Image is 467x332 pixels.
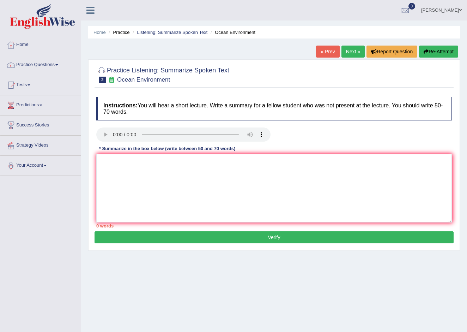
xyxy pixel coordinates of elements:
a: Next » [341,46,365,58]
h2: Practice Listening: Summarize Spoken Text [96,65,229,83]
div: 0 words [96,223,452,229]
a: Home [93,30,106,35]
li: Practice [107,29,129,36]
span: 0 [408,3,416,10]
a: Home [0,35,81,53]
a: « Prev [316,46,339,58]
h4: You will hear a short lecture. Write a summary for a fellow student who was not present at the le... [96,97,452,120]
li: Ocean Environment [209,29,255,36]
button: Report Question [366,46,417,58]
a: Predictions [0,95,81,113]
a: Strategy Videos [0,136,81,153]
a: Tests [0,75,81,93]
button: Verify [95,231,454,243]
a: Listening: Summarize Spoken Text [137,30,207,35]
div: * Summarize in the box below (write between 50 and 70 words) [96,145,238,152]
a: Your Account [0,156,81,173]
b: Instructions: [103,102,138,108]
button: Re-Attempt [419,46,458,58]
small: Ocean Environment [117,76,170,83]
a: Practice Questions [0,55,81,73]
span: 2 [99,77,106,83]
small: Exam occurring question [108,77,115,83]
a: Success Stories [0,115,81,133]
